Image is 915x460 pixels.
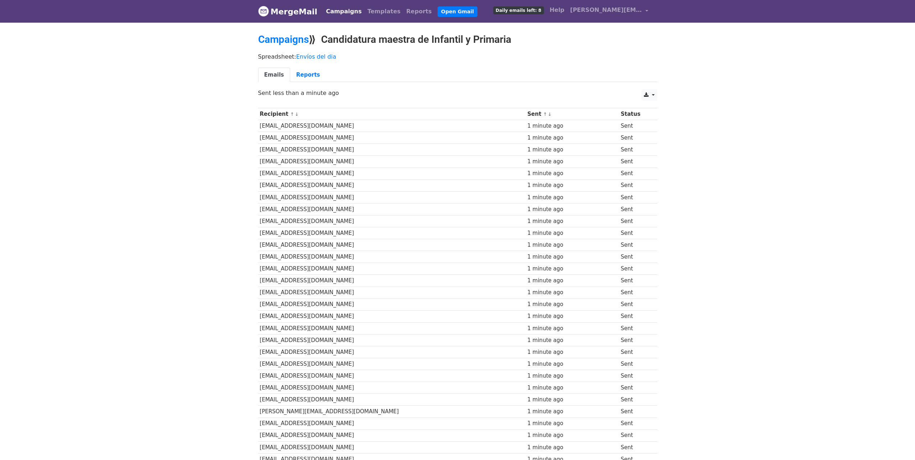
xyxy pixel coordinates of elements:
a: [PERSON_NAME][EMAIL_ADDRESS][PERSON_NAME][DOMAIN_NAME] [567,3,651,20]
td: [EMAIL_ADDRESS][DOMAIN_NAME] [258,382,526,394]
div: 1 minute ago [527,122,617,130]
div: 1 minute ago [527,265,617,273]
div: 1 minute ago [527,169,617,178]
td: [EMAIL_ADDRESS][DOMAIN_NAME] [258,358,526,370]
div: 1 minute ago [527,146,617,154]
div: 1 minute ago [527,384,617,392]
td: [EMAIL_ADDRESS][DOMAIN_NAME] [258,287,526,299]
td: Sent [619,322,652,334]
td: [EMAIL_ADDRESS][DOMAIN_NAME] [258,215,526,227]
div: 1 minute ago [527,348,617,356]
td: [EMAIL_ADDRESS][DOMAIN_NAME] [258,191,526,203]
a: Campaigns [323,4,365,19]
td: [EMAIL_ADDRESS][DOMAIN_NAME] [258,441,526,453]
a: Templates [365,4,403,19]
div: 1 minute ago [527,205,617,214]
td: Sent [619,239,652,251]
td: Sent [619,203,652,215]
div: 1 minute ago [527,419,617,428]
td: [EMAIL_ADDRESS][DOMAIN_NAME] [258,322,526,334]
div: 1 minute ago [527,431,617,439]
td: [PERSON_NAME][EMAIL_ADDRESS][DOMAIN_NAME] [258,406,526,418]
td: [EMAIL_ADDRESS][DOMAIN_NAME] [258,251,526,263]
th: Status [619,108,652,120]
span: [PERSON_NAME][EMAIL_ADDRESS][PERSON_NAME][DOMAIN_NAME] [570,6,642,14]
div: 1 minute ago [527,300,617,309]
th: Recipient [258,108,526,120]
div: 1 minute ago [527,134,617,142]
a: ↓ [295,111,299,117]
div: 1 minute ago [527,193,617,202]
td: [EMAIL_ADDRESS][DOMAIN_NAME] [258,144,526,156]
div: 1 minute ago [527,229,617,237]
td: [EMAIL_ADDRESS][DOMAIN_NAME] [258,239,526,251]
td: Sent [619,191,652,203]
td: Sent [619,251,652,263]
a: ↓ [548,111,552,117]
td: Sent [619,334,652,346]
td: Sent [619,132,652,144]
td: Sent [619,370,652,382]
td: Sent [619,227,652,239]
a: ↑ [543,111,547,117]
a: Emails [258,68,290,82]
td: Sent [619,429,652,441]
div: 1 minute ago [527,407,617,416]
td: [EMAIL_ADDRESS][DOMAIN_NAME] [258,275,526,287]
td: [EMAIL_ADDRESS][DOMAIN_NAME] [258,227,526,239]
td: [EMAIL_ADDRESS][DOMAIN_NAME] [258,168,526,179]
a: Open Gmail [438,6,477,17]
td: Sent [619,120,652,132]
div: 1 minute ago [527,372,617,380]
td: Sent [619,263,652,275]
td: Sent [619,275,652,287]
td: Sent [619,156,652,168]
td: Sent [619,441,652,453]
td: Sent [619,310,652,322]
a: Reports [403,4,435,19]
p: Sent less than a minute ago [258,89,657,97]
div: 1 minute ago [527,312,617,320]
td: [EMAIL_ADDRESS][DOMAIN_NAME] [258,203,526,215]
td: Sent [619,406,652,418]
div: 1 minute ago [527,217,617,226]
td: Sent [619,168,652,179]
td: [EMAIL_ADDRESS][DOMAIN_NAME] [258,156,526,168]
td: Sent [619,382,652,394]
a: Help [547,3,567,17]
td: Sent [619,346,652,358]
div: 1 minute ago [527,181,617,190]
td: Sent [619,299,652,310]
div: 1 minute ago [527,158,617,166]
a: Daily emails left: 8 [490,3,547,17]
td: [EMAIL_ADDRESS][DOMAIN_NAME] [258,120,526,132]
p: Spreadsheet: [258,53,657,60]
div: 1 minute ago [527,277,617,285]
td: [EMAIL_ADDRESS][DOMAIN_NAME] [258,418,526,429]
td: Sent [619,418,652,429]
a: Envíos del dia [296,53,336,60]
td: [EMAIL_ADDRESS][DOMAIN_NAME] [258,370,526,382]
div: 1 minute ago [527,324,617,333]
div: 1 minute ago [527,241,617,249]
td: [EMAIL_ADDRESS][DOMAIN_NAME] [258,346,526,358]
td: [EMAIL_ADDRESS][DOMAIN_NAME] [258,429,526,441]
td: [EMAIL_ADDRESS][DOMAIN_NAME] [258,299,526,310]
div: 1 minute ago [527,253,617,261]
span: Daily emails left: 8 [493,6,544,14]
img: MergeMail logo [258,6,269,17]
td: Sent [619,394,652,406]
a: ↑ [290,111,294,117]
h2: ⟫ Candidatura maestra de Infantil y Primaria [258,33,657,46]
td: [EMAIL_ADDRESS][DOMAIN_NAME] [258,394,526,406]
div: 1 minute ago [527,288,617,297]
a: MergeMail [258,4,317,19]
a: Campaigns [258,33,309,45]
div: 1 minute ago [527,443,617,452]
div: 1 minute ago [527,336,617,345]
td: [EMAIL_ADDRESS][DOMAIN_NAME] [258,179,526,191]
div: 1 minute ago [527,396,617,404]
th: Sent [526,108,619,120]
div: 1 minute ago [527,360,617,368]
td: Sent [619,144,652,156]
